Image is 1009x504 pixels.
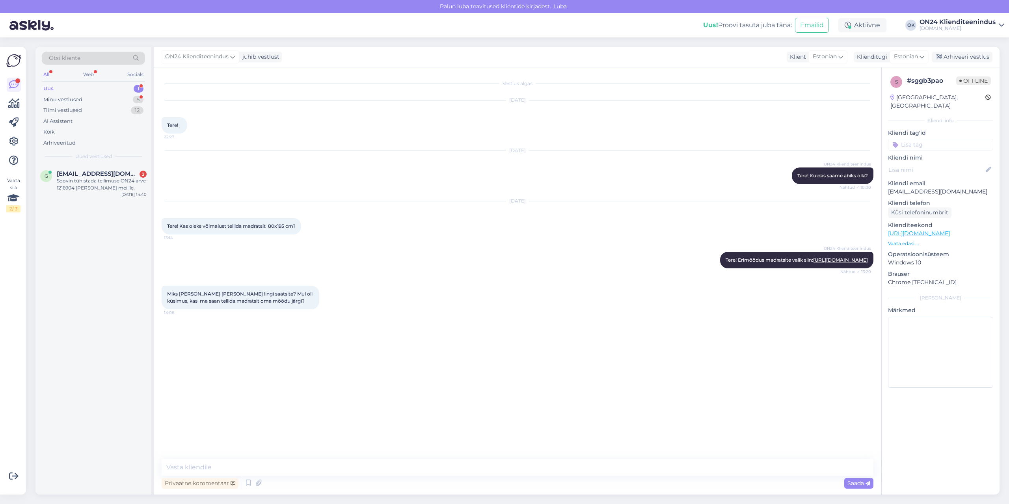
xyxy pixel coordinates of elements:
[167,223,296,229] span: Tere! Kas oleks võimalust tellida madratsit 80x195 cm?
[75,153,112,160] span: Uued vestlused
[854,53,887,61] div: Klienditugi
[164,310,194,316] span: 14:08
[890,93,985,110] div: [GEOGRAPHIC_DATA], [GEOGRAPHIC_DATA]
[133,96,143,104] div: 5
[45,173,48,179] span: g
[167,291,314,304] span: Miks [PERSON_NAME] [PERSON_NAME] lingi saatsite? Mul oli küsimus, kas ma saan tellida madratsit o...
[121,192,147,197] div: [DATE] 14:40
[888,250,993,259] p: Operatsioonisüsteem
[57,170,139,177] span: gerly.parm@gmail.com
[703,20,792,30] div: Proovi tasuta juba täna:
[43,85,54,93] div: Uus
[6,177,20,212] div: Vaata siia
[813,257,868,263] a: [URL][DOMAIN_NAME]
[895,79,898,85] span: s
[162,197,873,205] div: [DATE]
[6,53,21,68] img: Askly Logo
[888,139,993,151] input: Lisa tag
[824,161,871,167] span: ON24 Klienditeenindus
[134,85,143,93] div: 1
[838,18,886,32] div: Aktiivne
[888,188,993,196] p: [EMAIL_ADDRESS][DOMAIN_NAME]
[888,154,993,162] p: Kliendi nimi
[43,117,73,125] div: AI Assistent
[6,205,20,212] div: 2 / 3
[239,53,279,61] div: juhib vestlust
[840,269,871,275] span: Nähtud ✓ 13:20
[82,69,95,80] div: Web
[888,306,993,314] p: Märkmed
[847,480,870,487] span: Saada
[162,478,238,489] div: Privaatne kommentaar
[888,207,951,218] div: Küsi telefoninumbrit
[42,69,51,80] div: All
[126,69,145,80] div: Socials
[49,54,80,62] span: Otsi kliente
[797,173,868,179] span: Tere! Kuidas saame abiks olla?
[840,184,871,190] span: Nähtud ✓ 10:00
[888,179,993,188] p: Kliendi email
[888,270,993,278] p: Brauser
[43,139,76,147] div: Arhiveeritud
[131,106,143,114] div: 12
[813,52,837,61] span: Estonian
[888,129,993,137] p: Kliendi tag'id
[164,134,194,140] span: 22:27
[905,20,916,31] div: OK
[888,278,993,286] p: Chrome [TECHNICAL_ID]
[888,117,993,124] div: Kliendi info
[920,19,1004,32] a: ON24 Klienditeenindus[DOMAIN_NAME]
[888,240,993,247] p: Vaata edasi ...
[162,80,873,87] div: Vestlus algas
[703,21,718,29] b: Uus!
[888,221,993,229] p: Klienditeekond
[956,76,991,85] span: Offline
[920,19,996,25] div: ON24 Klienditeenindus
[57,177,147,192] div: Soovin tühistada tellimuse ON24 arve 1216904 [PERSON_NAME] meilile.
[140,171,147,178] div: 2
[43,128,55,136] div: Kõik
[726,257,868,263] span: Tere! Erimõõdus madratsite valik siin:
[888,199,993,207] p: Kliendi telefon
[932,52,992,62] div: Arhiveeri vestlus
[167,122,178,128] span: Tere!
[920,25,996,32] div: [DOMAIN_NAME]
[165,52,229,61] span: ON24 Klienditeenindus
[43,96,82,104] div: Minu vestlused
[888,259,993,267] p: Windows 10
[888,230,950,237] a: [URL][DOMAIN_NAME]
[787,53,806,61] div: Klient
[164,235,194,241] span: 13:14
[43,106,82,114] div: Tiimi vestlused
[888,294,993,301] div: [PERSON_NAME]
[551,3,569,10] span: Luba
[162,97,873,104] div: [DATE]
[162,147,873,154] div: [DATE]
[795,18,829,33] button: Emailid
[888,166,984,174] input: Lisa nimi
[824,245,871,251] span: ON24 Klienditeenindus
[907,76,956,86] div: # sggb3pao
[894,52,918,61] span: Estonian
